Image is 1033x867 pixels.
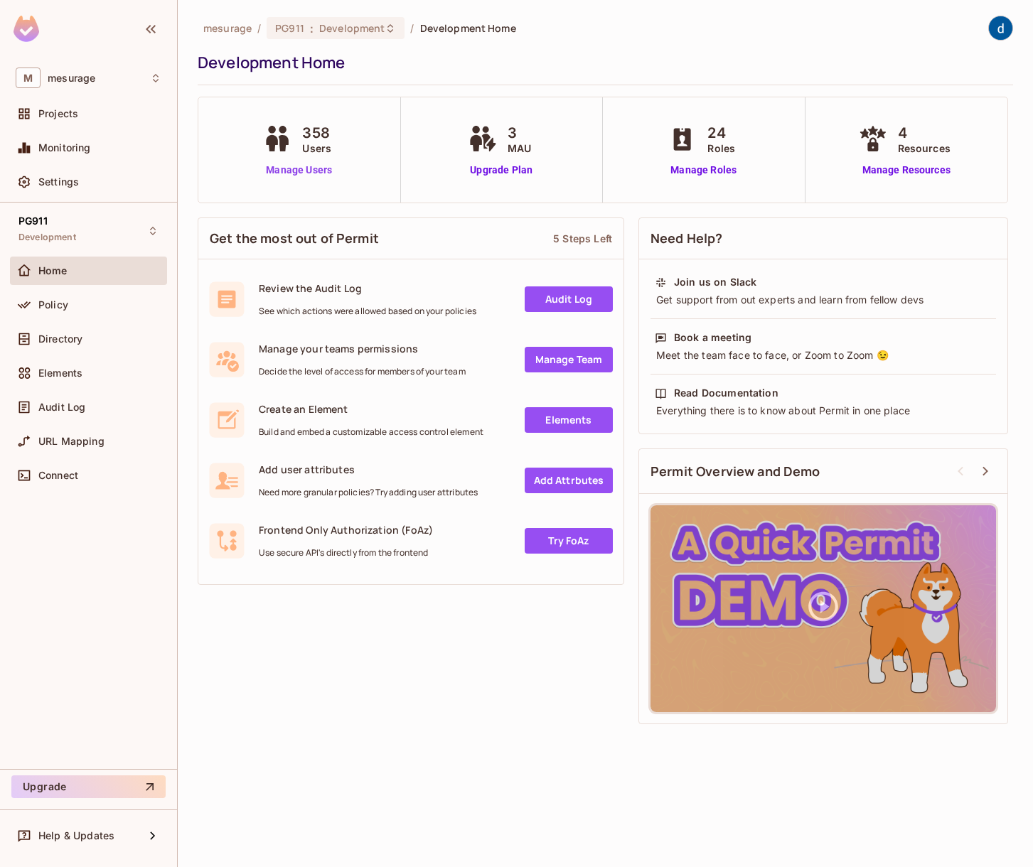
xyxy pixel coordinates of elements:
[309,23,314,34] span: :
[259,523,433,537] span: Frontend Only Authorization (FoAz)
[707,122,735,144] span: 24
[508,122,531,144] span: 3
[38,470,78,481] span: Connect
[707,141,735,156] span: Roles
[302,141,331,156] span: Users
[259,281,476,295] span: Review the Audit Log
[508,141,531,156] span: MAU
[259,547,433,559] span: Use secure API's directly from the frontend
[18,215,48,227] span: PG911
[465,163,538,178] a: Upgrade Plan
[898,141,951,156] span: Resources
[410,21,414,35] li: /
[525,468,613,493] a: Add Attrbutes
[259,163,338,178] a: Manage Users
[275,21,304,35] span: PG911
[525,286,613,312] a: Audit Log
[18,232,76,243] span: Development
[525,347,613,372] a: Manage Team
[38,830,114,841] span: Help & Updates
[11,775,166,798] button: Upgrade
[259,306,476,317] span: See which actions were allowed based on your policies
[38,367,82,379] span: Elements
[319,21,385,35] span: Development
[674,386,778,400] div: Read Documentation
[38,108,78,119] span: Projects
[989,16,1012,40] img: dev 911gcl
[259,487,478,498] span: Need more granular policies? Try adding user attributes
[674,330,751,345] div: Book a meeting
[651,463,820,480] span: Permit Overview and Demo
[259,342,466,355] span: Manage your teams permissions
[259,366,466,377] span: Decide the level of access for members of your team
[38,265,68,276] span: Home
[14,16,39,42] img: SReyMgAAAABJRU5ErkJggg==
[898,122,951,144] span: 4
[665,163,742,178] a: Manage Roles
[38,142,91,154] span: Monitoring
[674,275,756,289] div: Join us on Slack
[257,21,261,35] li: /
[655,293,992,307] div: Get support from out experts and learn from fellow devs
[38,176,79,188] span: Settings
[210,230,379,247] span: Get the most out of Permit
[203,21,252,35] span: the active workspace
[651,230,723,247] span: Need Help?
[38,333,82,345] span: Directory
[38,436,105,447] span: URL Mapping
[525,407,613,433] a: Elements
[420,21,516,35] span: Development Home
[259,426,483,438] span: Build and embed a customizable access control element
[48,72,95,84] span: Workspace: mesurage
[553,232,612,245] div: 5 Steps Left
[302,122,331,144] span: 358
[655,348,992,362] div: Meet the team face to face, or Zoom to Zoom 😉
[38,402,85,413] span: Audit Log
[198,52,1006,73] div: Development Home
[16,68,41,88] span: M
[259,402,483,416] span: Create an Element
[655,404,992,418] div: Everything there is to know about Permit in one place
[855,163,958,178] a: Manage Resources
[38,299,68,311] span: Policy
[259,463,478,476] span: Add user attributes
[525,528,613,554] a: Try FoAz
